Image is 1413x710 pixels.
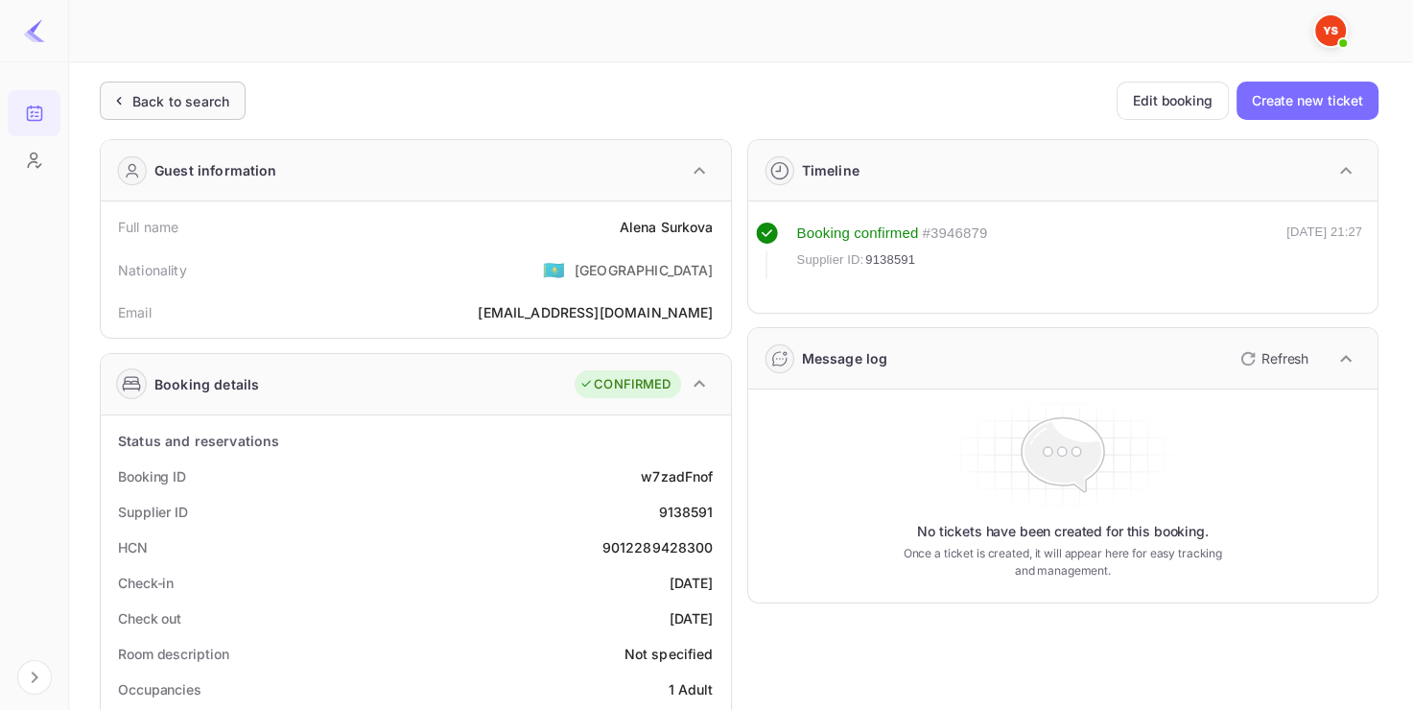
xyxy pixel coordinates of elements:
[922,223,987,245] div: # 3946879
[894,545,1232,580] p: Once a ticket is created, it will appear here for easy tracking and management.
[917,522,1209,541] p: No tickets have been created for this booking.
[1261,348,1308,368] p: Refresh
[118,302,152,322] div: Email
[624,644,714,664] div: Not specified
[118,679,201,699] div: Occupancies
[17,660,52,695] button: Expand navigation
[118,573,174,593] div: Check-in
[865,250,915,270] span: 9138591
[658,502,713,522] div: 9138591
[797,223,919,245] div: Booking confirmed
[118,608,181,628] div: Check out
[579,375,671,394] div: CONFIRMED
[802,348,888,368] div: Message log
[797,250,864,270] span: Supplier ID:
[118,431,279,451] div: Status and reservations
[1117,82,1229,120] button: Edit booking
[802,160,860,180] div: Timeline
[602,537,714,557] div: 9012289428300
[641,466,713,486] div: w7zadFnof
[670,608,714,628] div: [DATE]
[118,260,187,280] div: Nationality
[543,252,565,287] span: United States
[1315,15,1346,46] img: Yandex Support
[154,374,259,394] div: Booking details
[118,644,228,664] div: Room description
[478,302,713,322] div: [EMAIL_ADDRESS][DOMAIN_NAME]
[8,90,60,134] a: Bookings
[154,160,277,180] div: Guest information
[670,573,714,593] div: [DATE]
[1229,343,1316,374] button: Refresh
[620,217,714,237] div: Alena Surkova
[132,91,229,111] div: Back to search
[23,19,46,42] img: LiteAPI
[118,466,186,486] div: Booking ID
[668,679,713,699] div: 1 Adult
[1286,223,1362,278] div: [DATE] 21:27
[8,137,60,181] a: Customers
[118,217,178,237] div: Full name
[118,537,148,557] div: HCN
[1236,82,1378,120] button: Create new ticket
[575,260,714,280] div: [GEOGRAPHIC_DATA]
[118,502,188,522] div: Supplier ID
